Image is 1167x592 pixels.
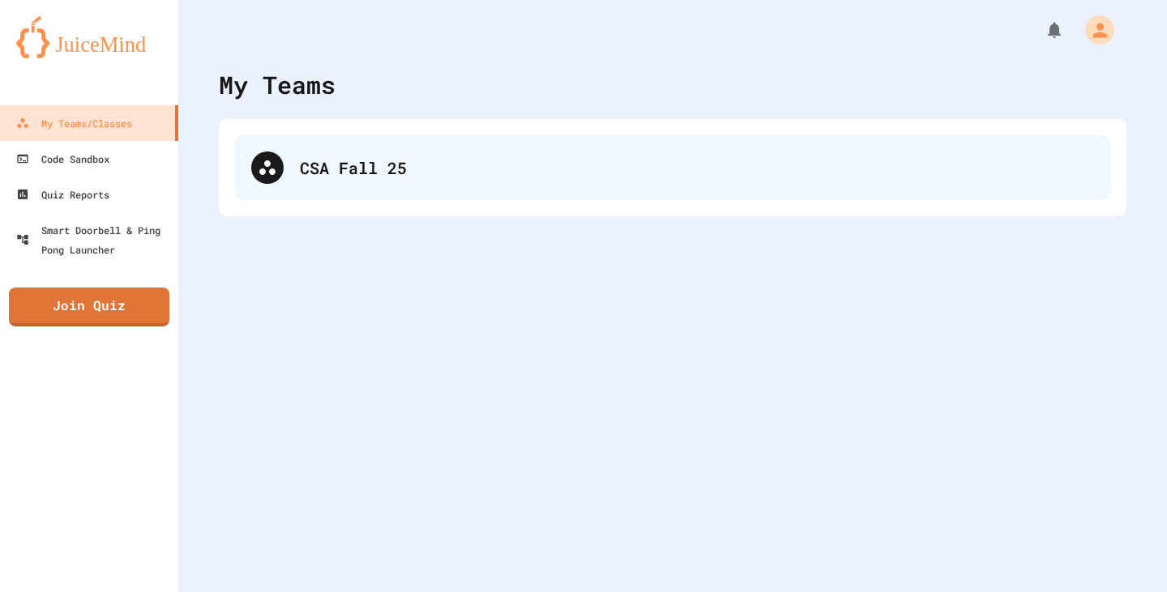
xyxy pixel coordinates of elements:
div: CSA Fall 25 [235,135,1110,200]
div: Code Sandbox [16,149,109,168]
div: Quiz Reports [16,185,109,204]
div: CSA Fall 25 [300,155,1094,180]
img: logo-orange.svg [16,16,162,58]
div: My Notifications [1015,16,1068,44]
div: My Account [1068,11,1118,49]
div: My Teams [219,66,336,103]
div: Smart Doorbell & Ping Pong Launcher [16,220,172,259]
a: Join Quiz [9,287,169,326]
div: My Teams/Classes [16,113,132,133]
